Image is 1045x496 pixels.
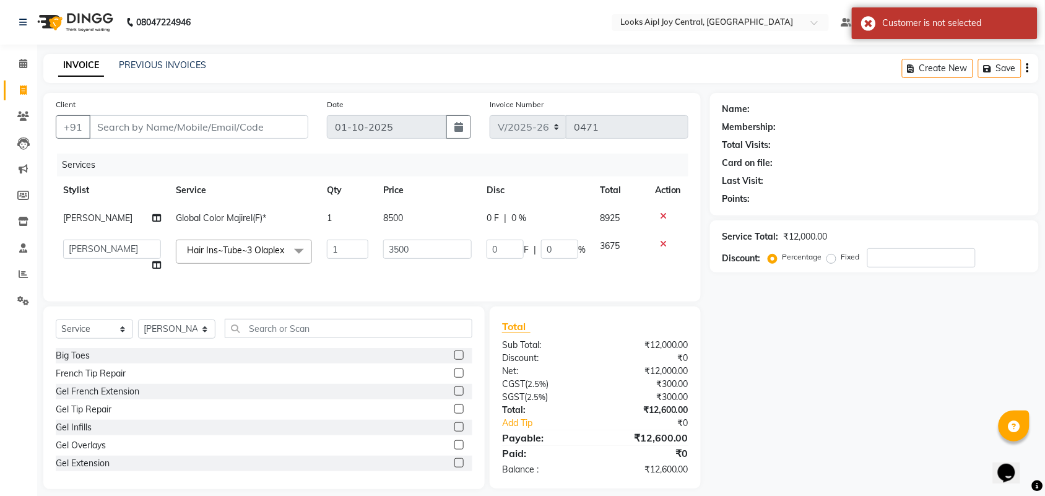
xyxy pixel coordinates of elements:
div: ₹12,000.00 [784,230,828,243]
div: Service Total: [722,230,779,243]
div: Paid: [493,446,596,461]
button: +91 [56,115,90,139]
span: 8925 [601,212,620,224]
span: 1 [327,212,332,224]
div: ₹12,600.00 [595,463,698,476]
div: ₹300.00 [595,391,698,404]
div: Total: [493,404,596,417]
span: [PERSON_NAME] [63,212,132,224]
div: Name: [722,103,750,116]
div: Big Toes [56,349,90,362]
input: Search or Scan [225,319,472,338]
span: SGST [502,391,524,402]
div: Discount: [722,252,761,265]
img: logo [32,5,116,40]
th: Total [593,176,648,204]
div: Gel Infills [56,421,92,434]
div: Last Visit: [722,175,764,188]
span: 3675 [601,240,620,251]
div: Gel French Extension [56,385,139,398]
div: Payable: [493,430,596,445]
div: Points: [722,193,750,206]
a: x [284,245,290,256]
div: ₹0 [595,352,698,365]
span: F [524,243,529,256]
span: CGST [502,378,525,389]
th: Stylist [56,176,168,204]
th: Disc [479,176,593,204]
div: ₹12,600.00 [595,430,698,445]
span: Hair Ins~Tube~3 Olaplex [187,245,284,256]
iframe: chat widget [993,446,1033,484]
div: Gel Tip Repair [56,403,111,416]
a: INVOICE [58,54,104,77]
div: ₹0 [595,446,698,461]
label: Invoice Number [490,99,544,110]
span: 2.5% [527,392,545,402]
a: Add Tip [493,417,612,430]
span: Global Color Majirel(F)* [176,212,266,224]
div: ₹12,000.00 [595,365,698,378]
div: Net: [493,365,596,378]
div: ₹12,000.00 [595,339,698,352]
span: % [578,243,586,256]
div: ( ) [493,378,596,391]
div: Balance : [493,463,596,476]
div: Gel Extension [56,457,110,470]
div: ₹300.00 [595,378,698,391]
a: PREVIOUS INVOICES [119,59,206,71]
div: Total Visits: [722,139,771,152]
span: 8500 [383,212,403,224]
span: 0 % [511,212,526,225]
span: 2.5% [527,379,546,389]
button: Create New [902,59,973,78]
span: | [504,212,506,225]
th: Qty [319,176,376,204]
div: Services [57,154,698,176]
label: Fixed [841,251,860,263]
div: Discount: [493,352,596,365]
button: Save [978,59,1021,78]
div: Sub Total: [493,339,596,352]
b: 08047224946 [136,5,191,40]
span: 0 F [487,212,499,225]
div: ₹0 [612,417,698,430]
th: Price [376,176,479,204]
div: Membership: [722,121,776,134]
span: | [534,243,536,256]
div: Customer is not selected [883,17,1028,30]
th: Action [648,176,688,204]
div: Card on file: [722,157,773,170]
span: Total [502,320,531,333]
label: Date [327,99,344,110]
label: Client [56,99,76,110]
label: Percentage [783,251,822,263]
div: ₹12,600.00 [595,404,698,417]
div: French Tip Repair [56,367,126,380]
div: ( ) [493,391,596,404]
div: Gel Overlays [56,439,106,452]
th: Service [168,176,319,204]
input: Search by Name/Mobile/Email/Code [89,115,308,139]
